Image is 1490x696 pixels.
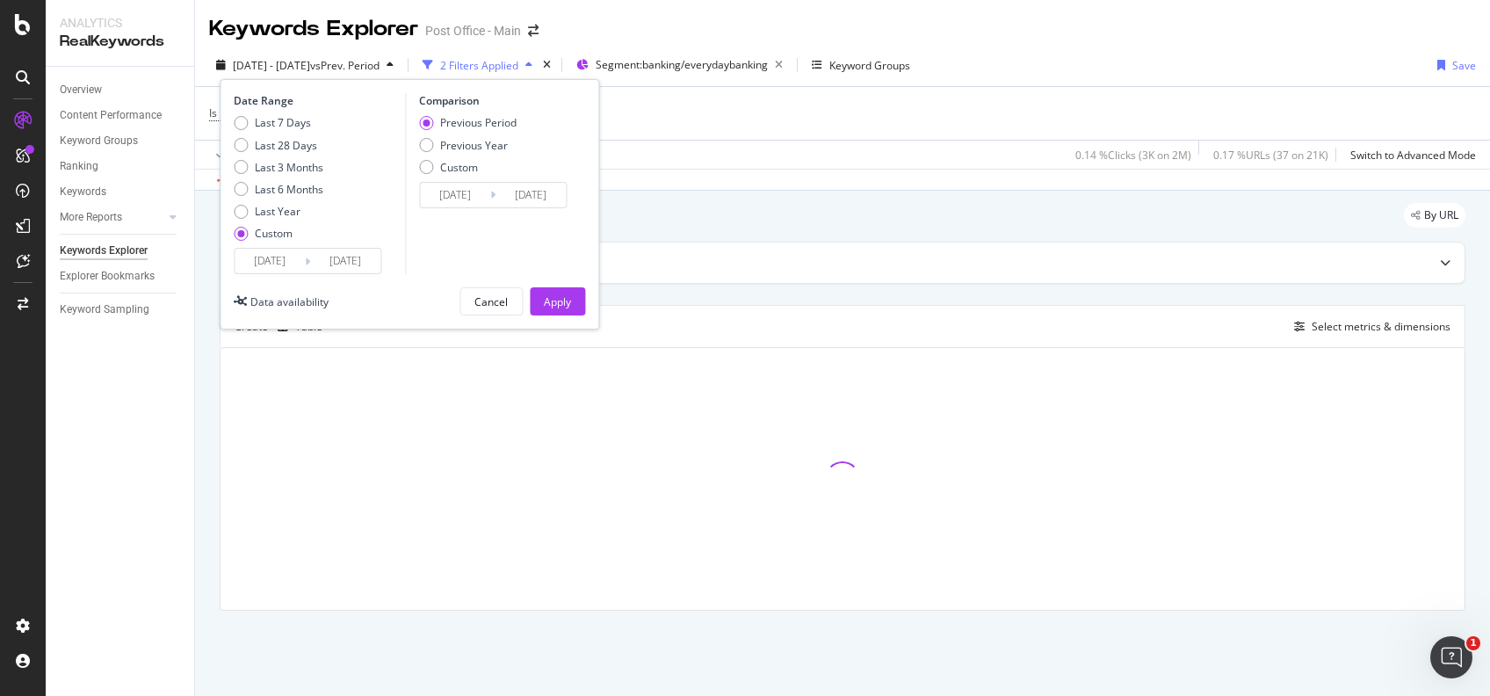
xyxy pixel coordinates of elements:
[419,115,517,130] div: Previous Period
[60,242,182,260] a: Keywords Explorer
[60,32,180,52] div: RealKeywords
[250,294,329,309] div: Data availability
[440,138,508,153] div: Previous Year
[60,301,182,319] a: Keyword Sampling
[255,182,323,197] div: Last 6 Months
[419,93,572,108] div: Comparison
[234,160,323,175] div: Last 3 Months
[255,115,311,130] div: Last 7 Days
[1424,210,1458,221] span: By URL
[1213,148,1328,163] div: 0.17 % URLs ( 37 on 21K )
[235,249,305,273] input: Start Date
[234,115,323,130] div: Last 7 Days
[1430,51,1476,79] button: Save
[1343,141,1476,169] button: Switch to Advanced Mode
[1430,636,1472,678] iframe: Intercom live chat
[60,157,182,176] a: Ranking
[255,226,293,241] div: Custom
[255,160,323,175] div: Last 3 Months
[295,322,322,332] div: Table
[440,160,478,175] div: Custom
[805,51,917,79] button: Keyword Groups
[234,204,323,219] div: Last Year
[544,294,571,309] div: Apply
[416,51,539,79] button: 2 Filters Applied
[234,138,323,153] div: Last 28 Days
[209,105,262,120] span: Is Branded
[495,183,566,207] input: End Date
[539,56,554,74] div: times
[60,208,164,227] a: More Reports
[1075,148,1191,163] div: 0.14 % Clicks ( 3K on 2M )
[1312,319,1450,334] div: Select metrics & dimensions
[528,25,539,37] div: arrow-right-arrow-left
[60,183,182,201] a: Keywords
[474,294,508,309] div: Cancel
[60,132,138,150] div: Keyword Groups
[209,14,418,44] div: Keywords Explorer
[60,81,102,99] div: Overview
[209,51,401,79] button: [DATE] - [DATE]vsPrev. Period
[419,160,517,175] div: Custom
[1350,148,1476,163] div: Switch to Advanced Mode
[1287,316,1450,337] button: Select metrics & dimensions
[209,141,260,169] button: Apply
[569,51,790,79] button: Segment:banking/everydaybanking
[60,157,98,176] div: Ranking
[60,267,182,286] a: Explorer Bookmarks
[255,204,300,219] div: Last Year
[310,249,380,273] input: End Date
[60,267,155,286] div: Explorer Bookmarks
[60,14,180,32] div: Analytics
[60,208,122,227] div: More Reports
[60,106,182,125] a: Content Performance
[60,183,106,201] div: Keywords
[1404,203,1465,228] div: legacy label
[440,115,517,130] div: Previous Period
[234,226,323,241] div: Custom
[255,138,317,153] div: Last 28 Days
[1452,58,1476,73] div: Save
[60,132,182,150] a: Keyword Groups
[60,301,149,319] div: Keyword Sampling
[234,182,323,197] div: Last 6 Months
[1466,636,1480,650] span: 1
[420,183,490,207] input: Start Date
[596,57,768,72] span: Segment: banking/everydaybanking
[234,93,401,108] div: Date Range
[310,58,380,73] span: vs Prev. Period
[60,242,148,260] div: Keywords Explorer
[419,138,517,153] div: Previous Year
[459,287,523,315] button: Cancel
[425,22,521,40] div: Post Office - Main
[440,58,518,73] div: 2 Filters Applied
[60,106,162,125] div: Content Performance
[60,81,182,99] a: Overview
[829,58,910,73] div: Keyword Groups
[233,58,310,73] span: [DATE] - [DATE]
[530,287,585,315] button: Apply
